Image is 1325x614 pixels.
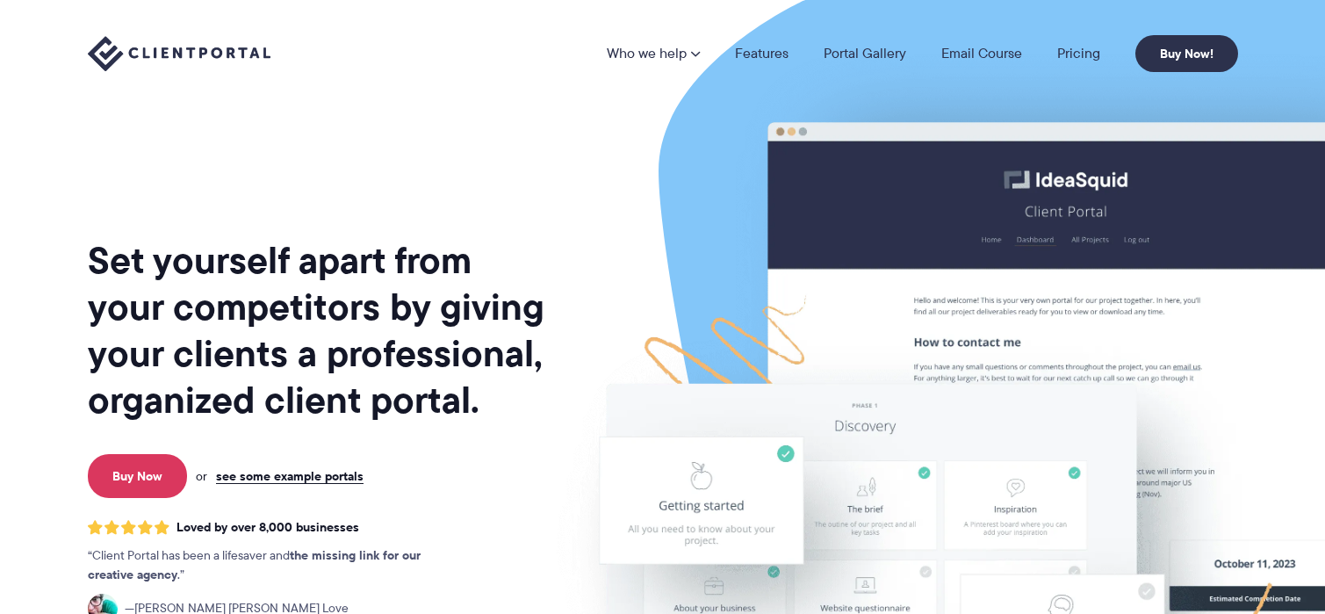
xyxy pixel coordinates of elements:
[88,546,457,585] p: Client Portal has been a lifesaver and .
[88,545,421,584] strong: the missing link for our creative agency
[1135,35,1238,72] a: Buy Now!
[607,47,700,61] a: Who we help
[824,47,906,61] a: Portal Gallery
[735,47,789,61] a: Features
[196,468,207,484] span: or
[1057,47,1100,61] a: Pricing
[88,454,187,498] a: Buy Now
[176,520,359,535] span: Loved by over 8,000 businesses
[941,47,1022,61] a: Email Course
[88,237,548,423] h1: Set yourself apart from your competitors by giving your clients a professional, organized client ...
[216,468,364,484] a: see some example portals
